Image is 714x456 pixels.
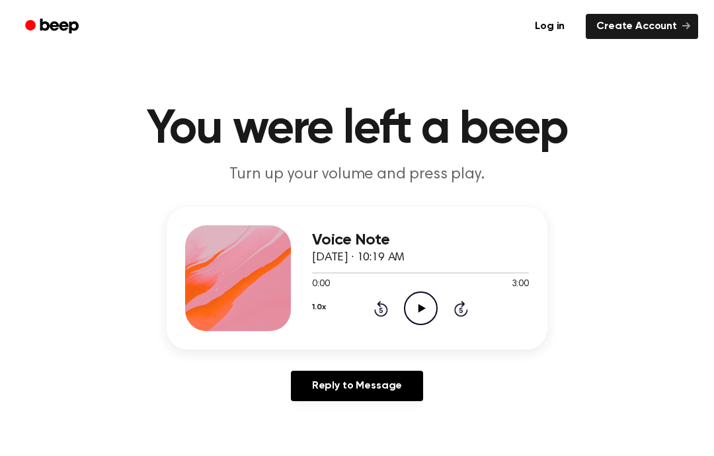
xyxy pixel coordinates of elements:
span: [DATE] · 10:19 AM [312,252,405,264]
h3: Voice Note [312,231,529,249]
h1: You were left a beep [19,106,695,153]
p: Turn up your volume and press play. [103,164,611,186]
button: 1.0x [312,296,325,319]
a: Reply to Message [291,371,423,401]
a: Beep [16,14,91,40]
a: Create Account [586,14,698,39]
a: Log in [522,11,578,42]
span: 0:00 [312,278,329,291]
span: 3:00 [512,278,529,291]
